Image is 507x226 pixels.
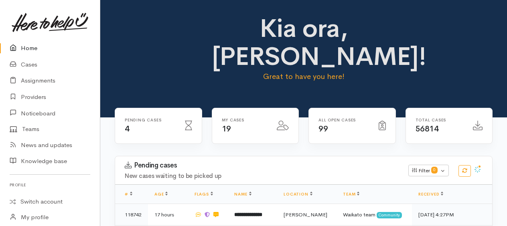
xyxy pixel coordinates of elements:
[337,204,412,226] td: Waikato team
[125,192,132,197] a: #
[115,204,148,226] td: 118742
[125,124,130,134] span: 4
[343,192,359,197] a: Team
[222,118,268,122] h6: My cases
[222,124,231,134] span: 19
[431,167,438,173] span: 0
[416,118,464,122] h6: Total cases
[377,212,402,218] span: Community
[125,161,399,169] h3: Pending cases
[125,118,175,122] h6: Pending cases
[412,204,492,226] td: [DATE] 4:27PM
[212,14,396,71] h1: Kia ora, [PERSON_NAME]!
[234,192,251,197] a: Name
[10,180,90,190] h6: Profile
[154,192,168,197] a: Age
[284,211,327,218] span: [PERSON_NAME]
[408,165,449,177] button: Filter0
[148,204,188,226] td: 17 hours
[416,124,439,134] span: 56814
[195,192,213,197] a: Flags
[318,118,369,122] h6: All Open cases
[418,192,443,197] a: Received
[318,124,328,134] span: 99
[125,173,399,180] h4: New cases waiting to be picked up
[212,71,396,82] p: Great to have you here!
[284,192,312,197] a: Location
